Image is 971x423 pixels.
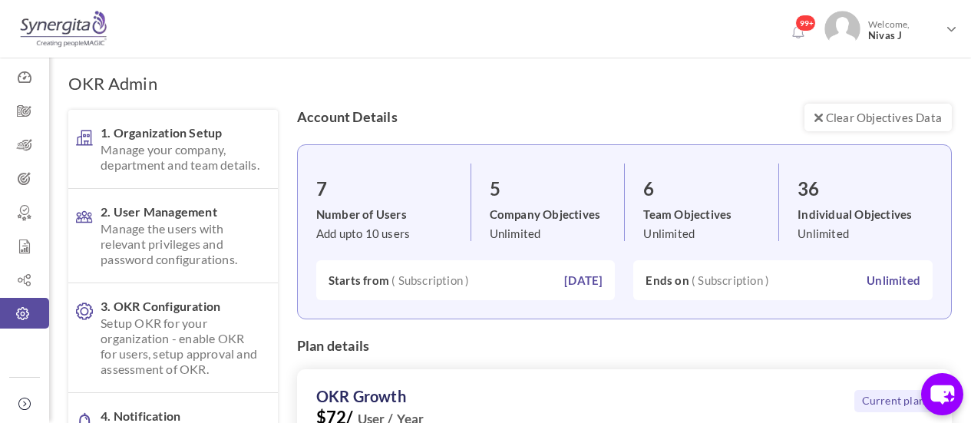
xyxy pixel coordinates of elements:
label: [DATE] [564,273,603,288]
button: chat-button [921,373,963,415]
span: Welcome, [860,11,944,49]
span: ( Subscription ) [391,273,469,288]
label: Unlimited [867,273,920,288]
h3: 36 [798,179,933,199]
span: Nivas J [868,30,940,41]
span: Unlimited [490,226,541,240]
span: 3. OKR Configuration [101,299,262,377]
label: OKR Growth [316,388,406,404]
h1: OKR Admin [68,73,157,94]
span: Manage the users with relevant privileges and password configurations. [101,221,262,267]
a: Clear Objectives Data [804,104,952,131]
label: Number of Users [316,207,471,222]
label: Company Objectives [490,207,625,222]
span: Unlimited [798,226,849,240]
h4: Plan details [297,339,952,354]
span: ( Subscription ) [692,273,769,288]
img: Logo [18,10,109,48]
h4: Account Details [297,110,952,125]
h3: 7 [316,179,471,199]
span: Setup OKR for your organization - enable OKR for users, setup approval and assessment of OKR. [101,316,262,377]
span: Unlimited [643,226,695,240]
span: 2. User Management [101,204,262,267]
span: Manage your company, department and team details. [101,142,262,173]
span: 99+ [795,15,816,31]
h3: 6 [643,179,778,199]
b: Ends on [646,273,689,287]
img: Photo [824,11,860,47]
span: Add upto 10 users [316,226,410,240]
label: Team Objectives [643,207,778,222]
a: Photo Welcome,Nivas J [818,5,963,49]
span: 1. Organization Setup [101,125,262,173]
label: Individual Objectives [798,207,933,222]
h3: 5 [490,179,625,199]
b: Starts from [329,273,389,287]
a: Notifications [786,20,811,45]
